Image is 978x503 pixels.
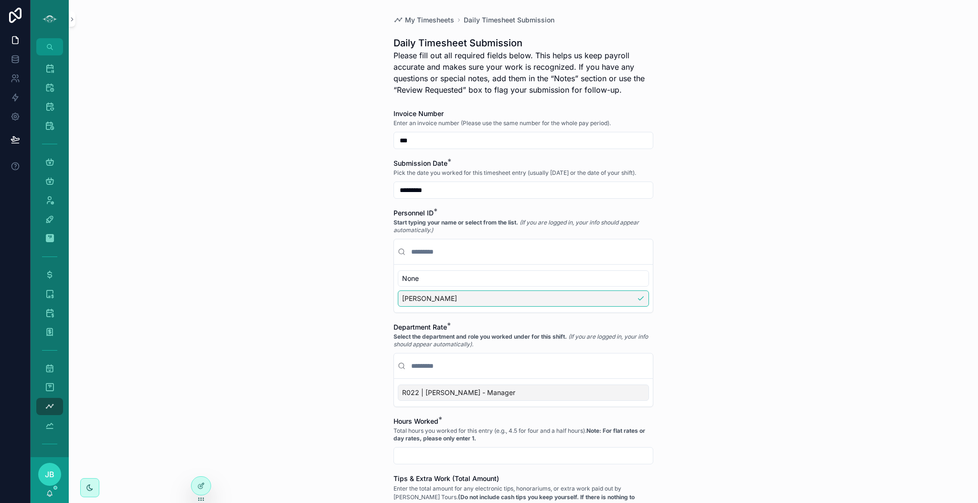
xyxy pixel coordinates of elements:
strong: Start typing your name or select from the list. [393,219,518,226]
span: Tips & Extra Work (Total Amount) [393,474,499,482]
a: My Timesheets [393,15,454,25]
span: Invoice Number [393,109,444,118]
div: Suggestions [394,265,653,312]
span: My Timesheets [405,15,454,25]
span: Personnel ID [393,209,434,217]
em: (If you are logged in, your info should appear automatically.) [393,219,639,234]
span: Department Rate [393,323,447,331]
strong: Note: For flat rates or day rates, please only enter 1. [393,427,645,442]
span: Pick the date you worked for this timesheet entry (usually [DATE] or the date of your shift). [393,169,636,177]
h1: Daily Timesheet Submission [393,36,653,50]
div: scrollable content [31,55,69,457]
div: None [398,270,649,287]
em: (If you are logged in, your info should appear automatically). [393,333,648,348]
span: [PERSON_NAME] [402,294,457,303]
strong: Select the department and role you worked under for this shift. [393,333,567,340]
span: JB [45,469,54,480]
span: Submission Date [393,159,447,167]
div: Suggestions [394,379,653,407]
p: Please fill out all required fields below. This helps us keep payroll accurate and makes sure you... [393,50,653,96]
span: Total hours you worked for this entry (e.g., 4.5 for four and a half hours). [393,427,653,442]
img: App logo [42,11,57,27]
span: Hours Worked [393,417,438,425]
a: Daily Timesheet Submission [464,15,554,25]
span: R022 | [PERSON_NAME] - Manager [402,388,515,397]
span: Enter an invoice number (Please use the same number for the whole pay period). [393,119,611,127]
